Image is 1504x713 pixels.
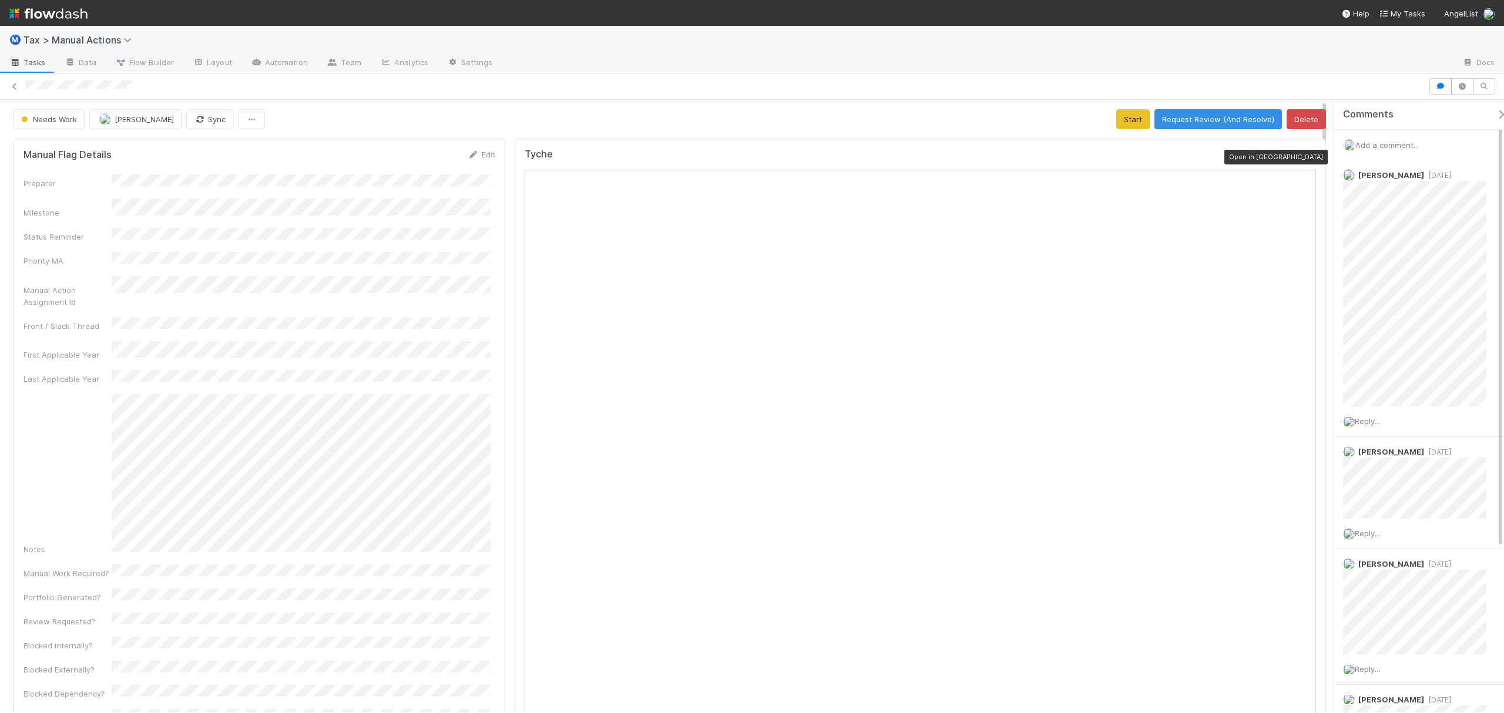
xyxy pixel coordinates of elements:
[1358,559,1424,569] span: [PERSON_NAME]
[1343,446,1355,458] img: avatar_d45d11ee-0024-4901-936f-9df0a9cc3b4e.png
[468,150,495,159] a: Edit
[1355,416,1380,426] span: Reply...
[23,664,112,675] div: Blocked Externally?
[23,34,137,46] span: Tax > Manual Actions
[1341,8,1369,19] div: Help
[241,54,317,73] a: Automation
[1444,9,1478,18] span: AngelList
[1343,416,1355,428] img: avatar_d45d11ee-0024-4901-936f-9df0a9cc3b4e.png
[23,591,112,603] div: Portfolio Generated?
[9,35,21,45] span: Ⓜ️
[1343,528,1355,540] img: avatar_d45d11ee-0024-4901-936f-9df0a9cc3b4e.png
[1355,529,1380,538] span: Reply...
[9,4,88,23] img: logo-inverted-e16ddd16eac7371096b0.svg
[525,149,553,160] h5: Tyche
[438,54,502,73] a: Settings
[317,54,371,73] a: Team
[115,115,174,124] span: [PERSON_NAME]
[1343,664,1355,675] img: avatar_d45d11ee-0024-4901-936f-9df0a9cc3b4e.png
[1424,695,1451,704] span: [DATE]
[1344,139,1355,151] img: avatar_d45d11ee-0024-4901-936f-9df0a9cc3b4e.png
[23,149,112,161] h5: Manual Flag Details
[1343,558,1355,570] img: avatar_d45d11ee-0024-4901-936f-9df0a9cc3b4e.png
[23,231,112,243] div: Status Reminder
[1343,109,1394,120] span: Comments
[1343,694,1355,705] img: avatar_d45d11ee-0024-4901-936f-9df0a9cc3b4e.png
[1424,560,1451,569] span: [DATE]
[1453,54,1504,73] a: Docs
[9,56,46,68] span: Tasks
[23,640,112,651] div: Blocked Internally?
[183,54,241,73] a: Layout
[1287,109,1326,129] button: Delete
[23,567,112,579] div: Manual Work Required?
[371,54,438,73] a: Analytics
[1358,170,1424,180] span: [PERSON_NAME]
[1358,447,1424,456] span: [PERSON_NAME]
[1154,109,1282,129] button: Request Review (And Resolve)
[106,54,183,73] a: Flow Builder
[186,109,233,129] button: Sync
[115,56,174,68] span: Flow Builder
[1379,9,1425,18] span: My Tasks
[1343,169,1355,181] img: avatar_55a2f090-1307-4765-93b4-f04da16234ba.png
[89,109,182,129] button: [PERSON_NAME]
[99,113,111,125] img: avatar_d45d11ee-0024-4901-936f-9df0a9cc3b4e.png
[1116,109,1150,129] button: Start
[1355,664,1380,674] span: Reply...
[23,207,112,218] div: Milestone
[1355,140,1419,150] span: Add a comment...
[23,320,112,332] div: Front / Slack Thread
[23,177,112,189] div: Preparer
[23,688,112,699] div: Blocked Dependency?
[1483,8,1495,20] img: avatar_d45d11ee-0024-4901-936f-9df0a9cc3b4e.png
[23,616,112,627] div: Review Requested?
[1379,8,1425,19] a: My Tasks
[23,284,112,308] div: Manual Action Assignment Id
[55,54,106,73] a: Data
[23,255,112,267] div: Priority MA
[23,373,112,385] div: Last Applicable Year
[1358,695,1424,704] span: [PERSON_NAME]
[1424,448,1451,456] span: [DATE]
[1424,171,1451,180] span: [DATE]
[23,543,112,555] div: Notes
[23,349,112,361] div: First Applicable Year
